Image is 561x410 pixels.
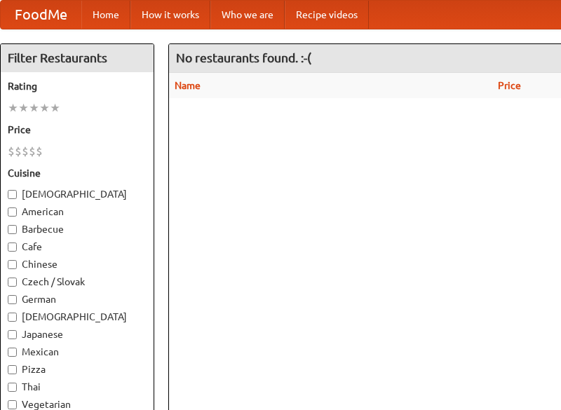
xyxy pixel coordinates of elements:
li: ★ [50,100,60,116]
label: Czech / Slovak [8,275,147,289]
input: American [8,207,17,217]
input: Czech / Slovak [8,278,17,287]
input: Cafe [8,242,17,252]
li: $ [36,144,43,159]
a: Recipe videos [285,1,369,29]
label: Japanese [8,327,147,341]
li: ★ [18,100,29,116]
label: German [8,292,147,306]
a: Home [81,1,130,29]
input: German [8,295,17,304]
a: Who we are [210,1,285,29]
h5: Cuisine [8,166,147,180]
input: [DEMOGRAPHIC_DATA] [8,313,17,322]
ng-pluralize: No restaurants found. :-( [176,51,311,64]
input: Thai [8,383,17,392]
h5: Rating [8,79,147,93]
label: Thai [8,380,147,394]
input: Vegetarian [8,400,17,409]
li: $ [29,144,36,159]
input: Chinese [8,260,17,269]
input: Pizza [8,365,17,374]
li: $ [8,144,15,159]
label: [DEMOGRAPHIC_DATA] [8,187,147,201]
a: FoodMe [1,1,81,29]
input: [DEMOGRAPHIC_DATA] [8,190,17,199]
input: Japanese [8,330,17,339]
li: ★ [8,100,18,116]
li: $ [15,144,22,159]
label: American [8,205,147,219]
label: Chinese [8,257,147,271]
a: How it works [130,1,210,29]
label: [DEMOGRAPHIC_DATA] [8,310,147,324]
li: ★ [39,100,50,116]
label: Pizza [8,362,147,376]
a: Name [175,80,201,91]
a: Price [498,80,521,91]
h5: Price [8,123,147,137]
label: Mexican [8,345,147,359]
input: Barbecue [8,225,17,234]
h4: Filter Restaurants [1,44,154,72]
li: ★ [29,100,39,116]
label: Cafe [8,240,147,254]
li: $ [22,144,29,159]
input: Mexican [8,348,17,357]
label: Barbecue [8,222,147,236]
